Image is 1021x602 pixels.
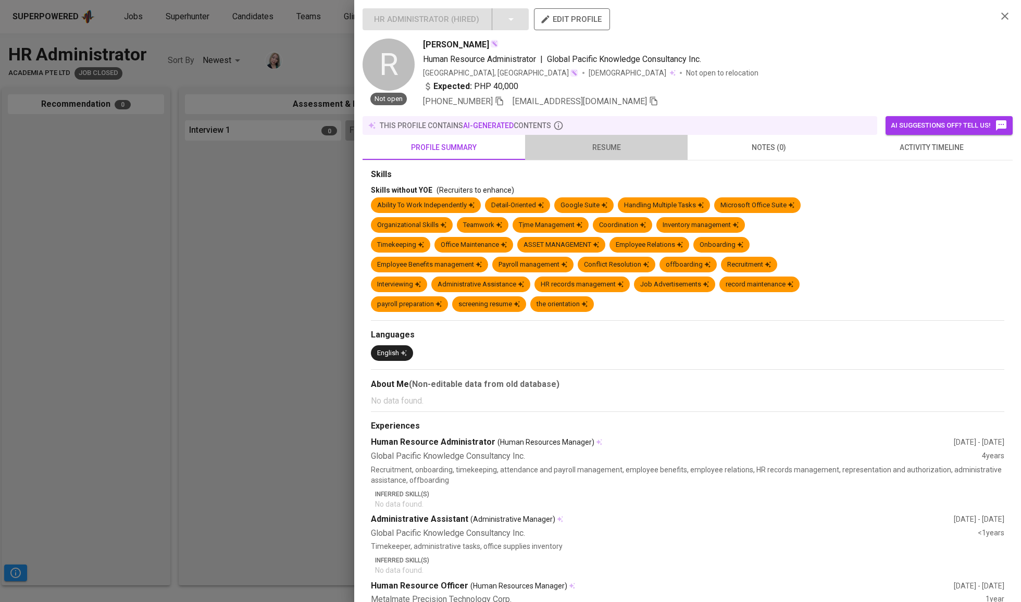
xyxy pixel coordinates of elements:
span: notes (0) [694,141,844,154]
div: screening resume [458,299,520,309]
p: No data found. [375,499,1004,509]
span: Not open [370,94,407,104]
img: magic_wand.svg [570,69,578,77]
p: Inferred Skill(s) [375,490,1004,499]
div: Office Maintenance [441,240,507,250]
div: Coordination [599,220,646,230]
div: ASSET MANAGEMENT [524,240,599,250]
div: Onboarding [700,240,743,250]
span: (Recruiters to enhance) [437,186,514,194]
span: AI-generated [463,121,514,130]
span: Skills without YOE [371,186,432,194]
div: Timekeeping [377,240,424,250]
div: Recruitment [727,260,771,270]
button: AI suggestions off? Tell us! [886,116,1013,135]
div: Payroll management [499,260,567,270]
img: magic_wand.svg [490,40,499,48]
span: activity timeline [856,141,1006,154]
div: Employee Benefits management [377,260,482,270]
span: [PHONE_NUMBER] [423,96,493,106]
span: Human Resource Administrator [423,54,536,64]
div: [DATE] - [DATE] [954,437,1004,447]
div: the orientation [537,299,588,309]
span: (Administrative Manager) [470,514,555,524]
div: Global Pacific Knowledge Consultancy Inc. [371,450,982,462]
p: Inferred Skill(s) [375,556,1004,565]
div: record maintenance [726,280,793,290]
div: offboarding [666,260,711,270]
span: (Human Resources Manager) [470,581,567,591]
div: About Me [371,378,1004,391]
button: edit profile [534,8,610,30]
div: English [377,348,407,358]
div: Skills [371,169,1004,181]
div: Google Suite [561,200,607,210]
p: Recruitment, onboarding, timekeeping, attendance and payroll management, employee benefits, emplo... [371,465,1004,485]
span: profile summary [369,141,519,154]
div: Job Advertisements [640,280,709,290]
b: Expected: [433,80,472,93]
div: Organizational Skills [377,220,446,230]
div: Employee Relations [616,240,683,250]
div: Experiences [371,420,1004,432]
span: Global Pacific Knowledge Consultancy Inc. [547,54,701,64]
div: Teamwork [463,220,502,230]
div: Human Resource Officer [371,580,954,592]
div: Tịme Management [519,220,582,230]
div: Detail-Oriented [491,200,544,210]
span: | [540,53,543,66]
div: Languages [371,329,1004,341]
div: Inventory management [663,220,739,230]
span: (Human Resources Manager) [497,437,594,447]
div: payroll preparation [377,299,442,309]
div: Interviewing [377,280,421,290]
div: Global Pacific Knowledge Consultancy Inc. [371,528,978,540]
span: AI suggestions off? Tell us! [891,119,1007,132]
span: [EMAIL_ADDRESS][DOMAIN_NAME] [513,96,647,106]
p: this profile contains contents [380,120,551,131]
span: edit profile [542,12,602,26]
a: edit profile [534,15,610,23]
div: [DATE] - [DATE] [954,581,1004,591]
div: 4 years [982,450,1004,462]
p: Not open to relocation [686,68,758,78]
div: <1 years [978,528,1004,540]
span: [PERSON_NAME] [423,39,489,51]
div: Conflict Resolution [584,260,649,270]
p: No data found. [371,395,1004,407]
div: R [363,39,415,91]
div: [GEOGRAPHIC_DATA], [GEOGRAPHIC_DATA] [423,68,578,78]
div: Human Resource Administrator [371,436,954,448]
div: Microsoft Office Suite [720,200,794,210]
div: HR records management [541,280,624,290]
span: resume [531,141,681,154]
p: No data found. [375,565,1004,575]
div: [DATE] - [DATE] [954,514,1004,524]
div: Ability To Work Independently [377,200,475,210]
div: PHP 40,000 [423,80,518,93]
b: (Non-editable data from old database) [409,379,559,389]
div: Administrative Assistance [438,280,524,290]
div: Handling Multiple Tasks [624,200,704,210]
p: Timekeeper, administrative tasks, office supplies inventory [371,541,1004,551]
span: [DEMOGRAPHIC_DATA] [589,68,668,78]
div: Administrative Assistant [371,513,954,525]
